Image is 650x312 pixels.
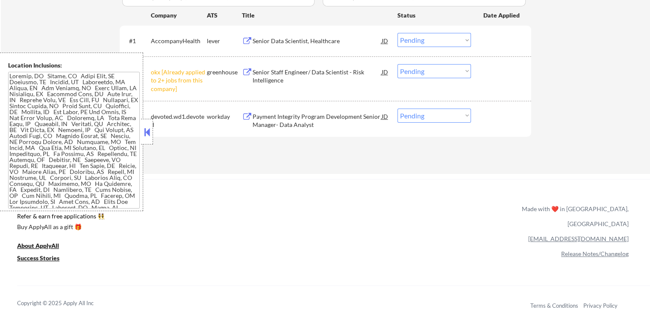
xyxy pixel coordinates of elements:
[129,37,144,45] div: #1
[17,241,71,252] a: About ApplyAll
[151,112,207,129] div: devoted.wd1.devoted
[528,235,629,242] a: [EMAIL_ADDRESS][DOMAIN_NAME]
[8,61,140,70] div: Location Inclusions:
[17,222,103,233] a: Buy ApplyAll as a gift 🎁
[561,250,629,257] a: Release Notes/Changelog
[151,68,207,93] div: okx [Already applied to 2+ jobs from this company]
[17,242,59,249] u: About ApplyAll
[381,33,389,48] div: JD
[518,201,629,231] div: Made with ❤️ in [GEOGRAPHIC_DATA], [GEOGRAPHIC_DATA]
[242,11,389,20] div: Title
[381,109,389,124] div: JD
[17,299,115,308] div: Copyright © 2025 Apply All Inc
[397,7,471,23] div: Status
[207,68,242,77] div: greenhouse
[381,64,389,79] div: JD
[207,37,242,45] div: lever
[17,254,59,262] u: Success Stories
[207,11,242,20] div: ATS
[530,302,578,309] a: Terms & Conditions
[17,213,343,222] a: Refer & earn free applications 👯‍♀️
[151,37,207,45] div: AccompanyHealth
[207,112,242,121] div: workday
[151,11,207,20] div: Company
[253,37,382,45] div: Senior Data Scientist, Healthcare
[17,253,71,264] a: Success Stories
[253,112,382,129] div: Payment Integrity Program Development Senior Manager- Data Analyst
[17,224,103,230] div: Buy ApplyAll as a gift 🎁
[583,302,618,309] a: Privacy Policy
[483,11,521,20] div: Date Applied
[253,68,382,85] div: Senior Staff Engineer/ Data Scientist - Risk Intelligence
